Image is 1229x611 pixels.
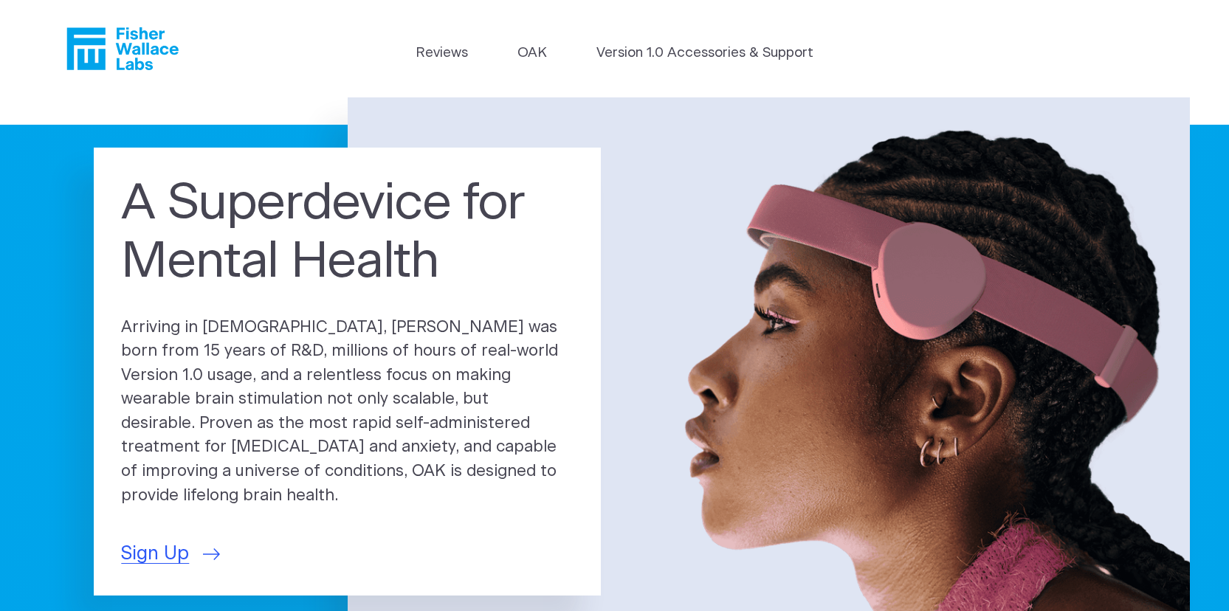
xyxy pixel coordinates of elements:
[517,43,547,63] a: OAK
[596,43,813,63] a: Version 1.0 Accessories & Support
[121,175,574,291] h1: A Superdevice for Mental Health
[121,316,574,508] p: Arriving in [DEMOGRAPHIC_DATA], [PERSON_NAME] was born from 15 years of R&D, millions of hours of...
[416,43,468,63] a: Reviews
[121,540,189,568] span: Sign Up
[121,540,220,568] a: Sign Up
[66,27,179,70] a: Fisher Wallace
